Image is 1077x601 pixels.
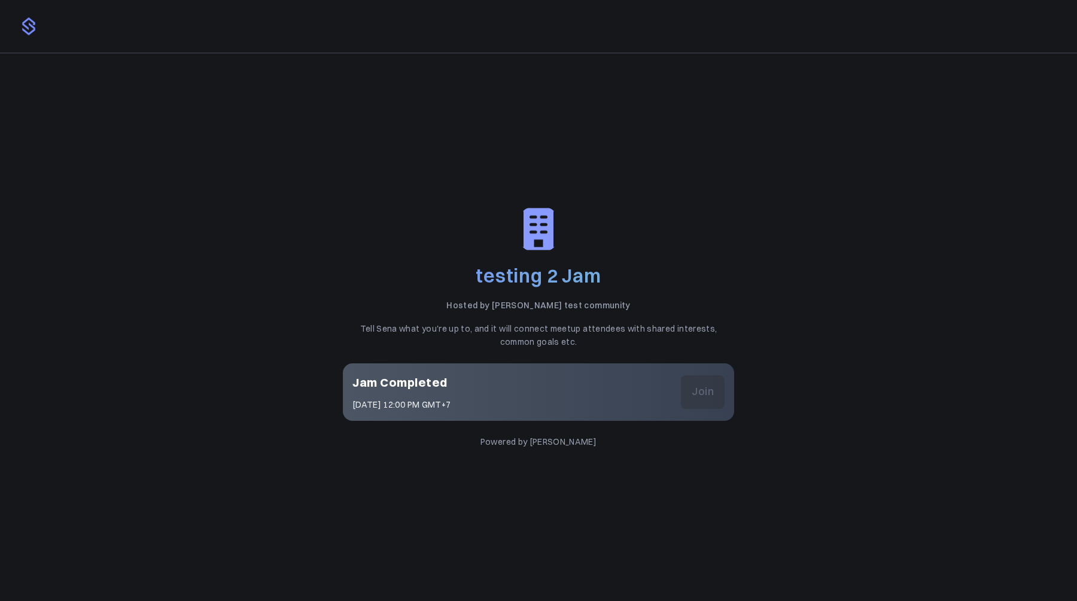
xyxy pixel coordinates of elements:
img: default_company-f8efef40e46bb5c9bec7e5250ec8e346ba998c542c8e948b41fbc52213a8e794.png [515,205,562,253]
div: [DATE] 12:00 PM GMT+7 [352,399,451,410]
button: Join [681,375,725,409]
img: logo.png [19,17,38,36]
h2: Jam Completed [352,373,448,392]
h2: testing 2 Jam [343,263,734,290]
p: Powered by [PERSON_NAME] [343,435,734,448]
p: Hosted by [PERSON_NAME] test community [343,299,734,312]
p: Tell Sena what you're up to, and it will connect meetup attendees with shared interests, common g... [343,322,734,349]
